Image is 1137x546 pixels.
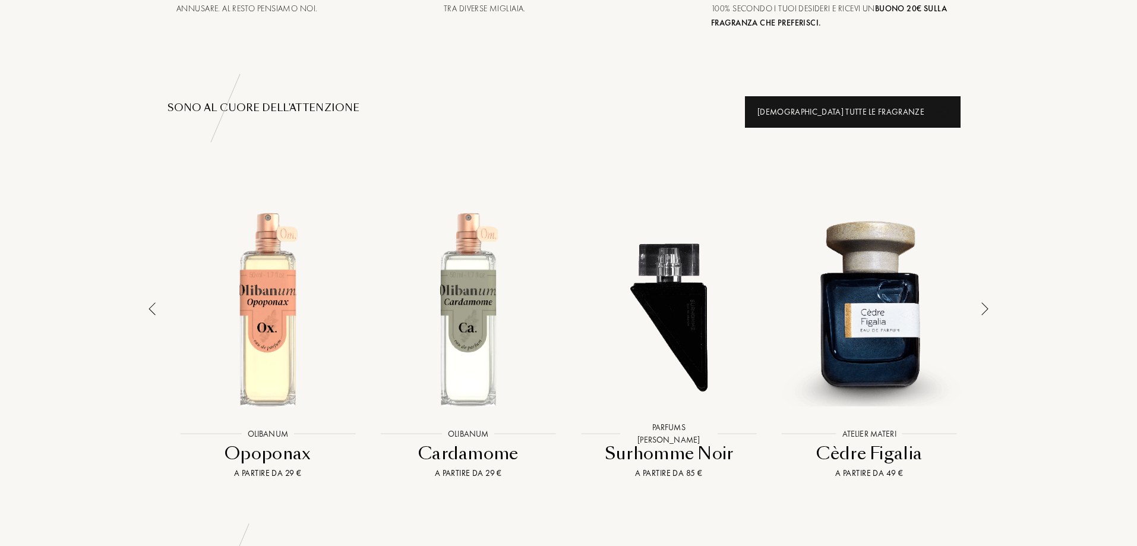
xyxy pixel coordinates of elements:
div: animation [931,99,955,123]
img: arrow_thin.png [981,302,988,315]
div: A partire da 49 € [772,467,967,479]
div: Surhomme Noir [571,442,766,465]
div: Cèdre Figalia [772,442,967,465]
a: Surhomme Noir Parfums de NietzscheParfums [PERSON_NAME]Surhomme NoirA partire da 85 € [568,187,769,479]
div: A partire da 85 € [571,467,766,479]
div: Olibanum [242,428,294,440]
div: [DEMOGRAPHIC_DATA] tutte le fragranze [745,96,961,128]
a: Cardamome OlibanumOlibanumCardamomeA partire da 29 € [368,187,569,479]
div: Parfums [PERSON_NAME] [620,421,718,446]
div: A partire da 29 € [170,467,365,479]
div: Atelier Materi [836,428,902,440]
img: arrow_thin_left.png [149,302,156,315]
div: Opoponax [170,442,365,465]
a: [DEMOGRAPHIC_DATA] tutte le fragranzeanimation [736,96,969,128]
a: Cèdre Figalia Atelier MateriAtelier MateriCèdre FigaliaA partire da 49 € [769,187,970,479]
div: Cardamome [371,442,566,465]
div: A partire da 29 € [371,467,566,479]
a: Opoponax OlibanumOlibanumOpoponaxA partire da 29 € [168,187,368,479]
div: SONO AL CUORE DELL'ATTENZIONE [168,101,969,115]
div: Olibanum [442,428,494,440]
